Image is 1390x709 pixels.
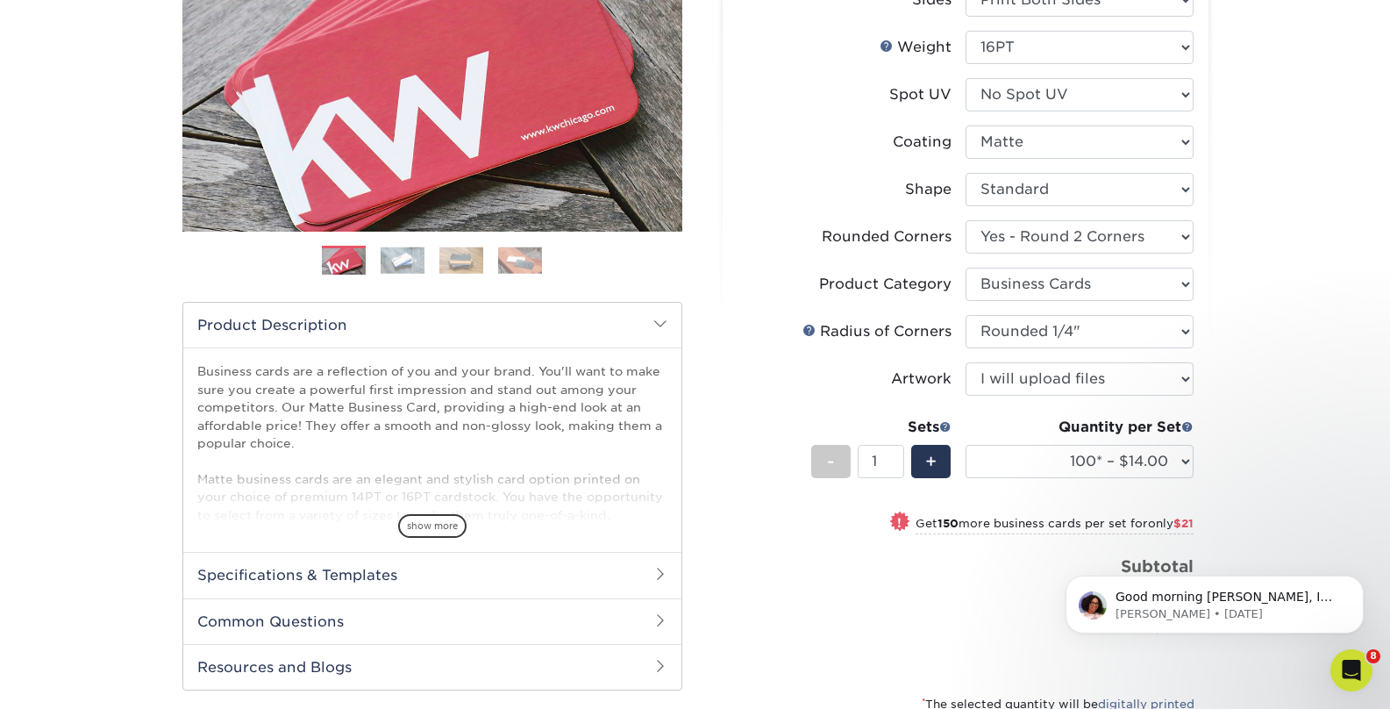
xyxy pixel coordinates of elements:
iframe: Intercom live chat [1330,649,1372,691]
div: Sets [811,417,952,438]
div: Radius of Corners [802,321,952,342]
div: Product Category [819,274,952,295]
div: Coating [893,132,952,153]
div: Shape [905,179,952,200]
span: 8 [1366,649,1380,663]
span: $21 [1173,517,1194,530]
strong: 150 [937,517,959,530]
span: - [827,448,835,475]
img: Business Cards 02 [381,247,424,274]
small: Get more business cards per set for [916,517,1194,534]
h2: Specifications & Templates [183,552,681,598]
span: Good morning [PERSON_NAME], I am reaching out to let you know that your order has completed the p... [76,51,301,257]
span: show more [398,514,467,538]
div: Rounded Corners [822,226,952,247]
p: Message from Avery, sent 3w ago [76,68,303,83]
span: + [925,448,937,475]
div: Quantity per Set [966,417,1194,438]
div: Spot UV [889,84,952,105]
span: only [1148,517,1194,530]
h2: Common Questions [183,598,681,644]
img: Business Cards 01 [322,240,366,283]
small: Retail Price: [751,620,1194,637]
h2: Resources and Blogs [183,644,681,690]
h2: Product Description [183,303,681,347]
img: Business Cards 03 [439,247,483,274]
div: Artwork [891,369,952,390]
div: $14.00 [979,578,1194,620]
p: Business cards are a reflection of you and your brand. You'll want to make sure you create a powe... [197,362,667,612]
span: ! [897,513,902,532]
div: Weight [880,37,952,58]
iframe: Intercom notifications message [1039,539,1390,662]
img: Business Cards 04 [498,247,542,274]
